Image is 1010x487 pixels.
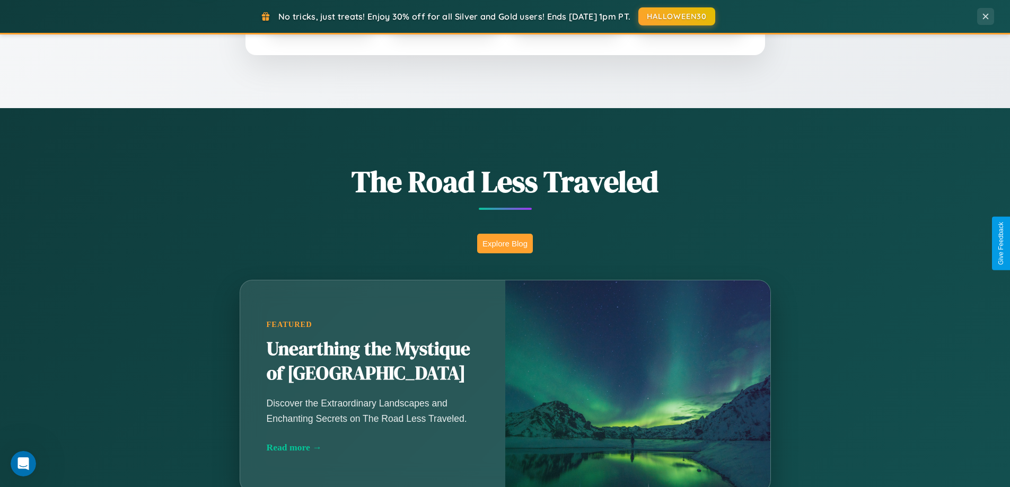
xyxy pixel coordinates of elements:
button: HALLOWEEN30 [638,7,715,25]
p: Discover the Extraordinary Landscapes and Enchanting Secrets on The Road Less Traveled. [267,396,479,426]
div: Featured [267,320,479,329]
div: Read more → [267,442,479,453]
span: No tricks, just treats! Enjoy 30% off for all Silver and Gold users! Ends [DATE] 1pm PT. [278,11,630,22]
iframe: Intercom live chat [11,451,36,476]
button: Explore Blog [477,234,533,253]
div: Give Feedback [997,222,1005,265]
h2: Unearthing the Mystique of [GEOGRAPHIC_DATA] [267,337,479,386]
h1: The Road Less Traveled [187,161,823,202]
